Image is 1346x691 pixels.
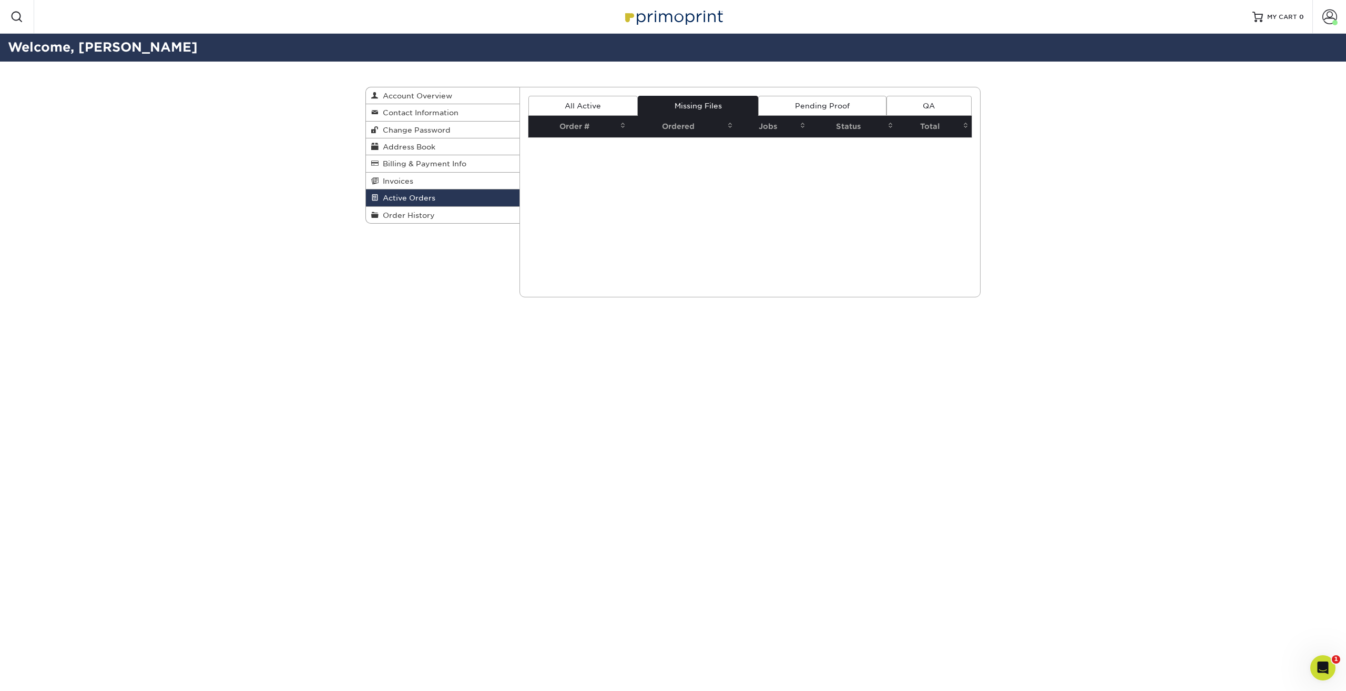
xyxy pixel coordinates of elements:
span: Invoices [379,177,413,185]
span: Change Password [379,126,451,134]
button: Upload attachment [50,345,58,353]
span: Account Overview [379,92,452,100]
a: Billing & Payment Info [366,155,519,172]
a: QA [886,96,972,116]
b: Past Order Files Will Not Transfer: [20,88,141,107]
h1: Primoprint [80,5,125,13]
span: Order History [379,211,435,219]
div: While your order history will remain accessible, artwork files from past orders will not carry ov... [17,88,164,150]
a: Active Orders [366,189,519,206]
button: Gif picker [33,345,42,353]
b: Please note that files cannot be downloaded via a mobile phone. [23,243,158,262]
iframe: Google Customer Reviews [3,659,89,687]
th: Total [896,116,972,137]
a: Change Password [366,122,519,138]
div: Customer Service Hours; 9 am-5 pm EST [17,305,164,325]
button: Emoji picker [16,345,25,353]
a: Missing Files [638,96,758,116]
span: MY CART [1267,13,1297,22]
a: Address Book [366,138,519,155]
span: Active Orders [379,194,435,202]
th: Jobs [736,116,809,137]
img: Primoprint [620,5,726,28]
th: Status [809,116,896,137]
p: A few minutes [89,13,138,24]
span: 1 [1332,655,1340,664]
th: Ordered [629,116,736,137]
a: Pending Proof [758,96,886,116]
th: Order # [528,116,629,137]
a: Contact Information [366,104,519,121]
div: Should you have any questions, please utilize our chat feature. We look forward to serving you! [17,268,164,299]
span: Billing & Payment Info [379,159,466,168]
span: Address Book [379,143,435,151]
a: Invoices [366,173,519,189]
div: To ensure a smooth transition, we encourage you to log in to your account and download any files ... [17,155,164,237]
button: Start recording [67,345,75,353]
span: Contact Information [379,108,458,117]
a: All Active [528,96,638,116]
textarea: Message… [9,323,201,341]
div: Close [185,4,203,23]
button: Home [165,4,185,24]
b: . [134,228,136,236]
a: Order History [366,207,519,223]
a: Account Overview [366,87,519,104]
span: 0 [1299,13,1304,21]
button: Send a message… [179,341,197,357]
iframe: Intercom live chat [1310,655,1335,680]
